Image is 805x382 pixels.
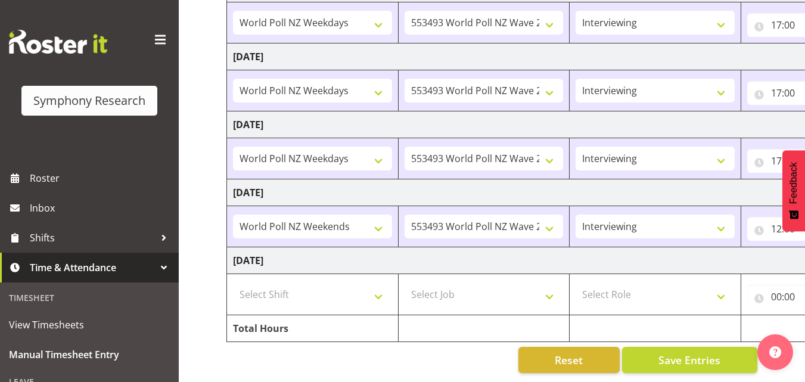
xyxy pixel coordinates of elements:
a: View Timesheets [3,310,176,340]
td: Total Hours [227,315,399,342]
img: help-xxl-2.png [769,346,781,358]
div: Symphony Research [33,92,145,110]
div: Timesheet [3,285,176,310]
button: Reset [518,347,620,373]
span: View Timesheets [9,316,170,334]
span: Feedback [788,162,799,204]
span: Manual Timesheet Entry [9,346,170,364]
a: Manual Timesheet Entry [3,340,176,369]
img: Rosterit website logo [9,30,107,54]
span: Save Entries [658,352,720,368]
span: Reset [555,352,583,368]
span: Shifts [30,229,155,247]
span: Roster [30,169,173,187]
span: Time & Attendance [30,259,155,277]
button: Feedback - Show survey [782,150,805,231]
button: Save Entries [622,347,757,373]
span: Inbox [30,199,173,217]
